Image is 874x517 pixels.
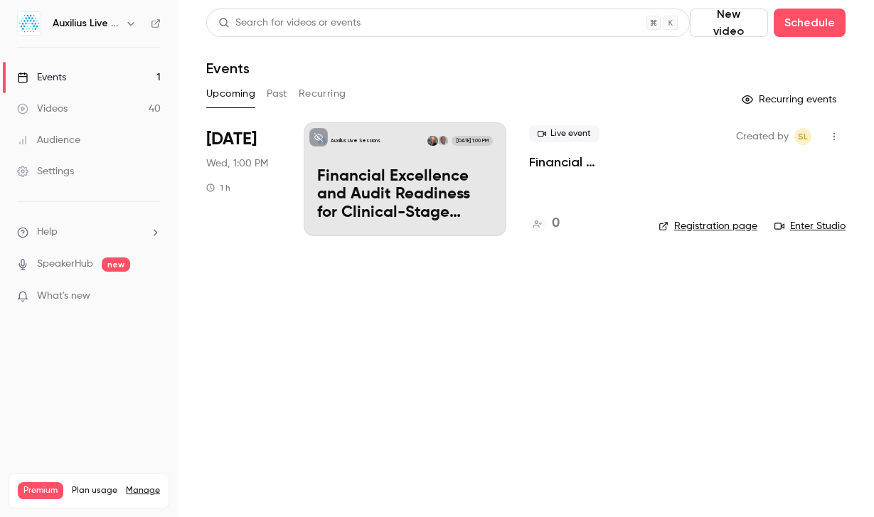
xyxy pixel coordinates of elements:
a: Registration page [659,219,757,233]
button: New video [690,9,768,37]
span: Plan usage [72,485,117,496]
span: [DATE] 1:00 PM [452,136,492,146]
h1: Events [206,60,250,77]
a: 0 [529,214,560,233]
h6: Auxilius Live Sessions [53,16,119,31]
span: Created by [736,128,789,145]
button: Schedule [774,9,846,37]
span: Wed, 1:00 PM [206,156,268,171]
button: Upcoming [206,82,255,105]
li: help-dropdown-opener [17,225,161,240]
span: new [102,257,130,272]
div: 1 h [206,182,230,193]
span: Sharon Langan [794,128,811,145]
div: Search for videos or events [218,16,361,31]
span: What's new [37,289,90,304]
span: Help [37,225,58,240]
div: Events [17,70,66,85]
span: [DATE] [206,128,257,151]
p: Financial Excellence and Audit Readiness for Clinical-Stage Biopharma [317,168,493,223]
img: Erin Warner Guill [427,136,437,146]
h4: 0 [552,214,560,233]
div: Oct 29 Wed, 1:00 PM (America/New York) [206,122,281,236]
div: Settings [17,164,74,178]
img: Ousmane Caba [438,136,448,146]
span: Live event [529,125,599,142]
button: Recurring [299,82,346,105]
a: SpeakerHub [37,257,93,272]
a: Financial Excellence and Audit Readiness for Clinical-Stage Biopharma [529,154,636,171]
a: Manage [126,485,160,496]
span: SL [798,128,808,145]
div: Videos [17,102,68,116]
button: Recurring events [735,88,846,111]
img: Auxilius Live Sessions [18,12,41,35]
a: Financial Excellence and Audit Readiness for Clinical-Stage Biopharma Auxilius Live SessionsOusma... [304,122,506,236]
span: Premium [18,482,63,499]
a: Enter Studio [774,219,846,233]
p: Auxilius Live Sessions [331,137,380,144]
div: Audience [17,133,80,147]
button: Past [267,82,287,105]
